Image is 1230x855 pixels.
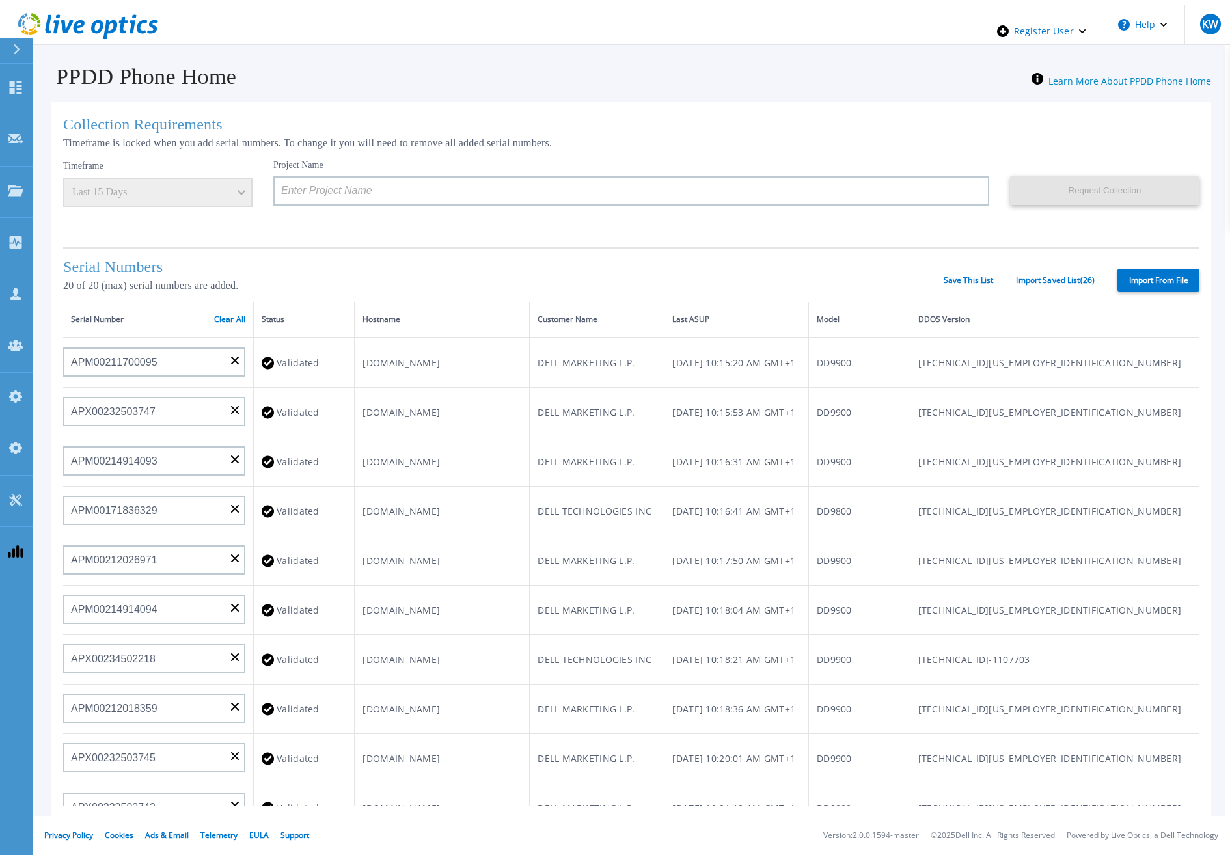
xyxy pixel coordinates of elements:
[664,586,809,635] td: [DATE] 10:18:04 AM GMT+1
[664,338,809,388] td: [DATE] 10:15:20 AM GMT+1
[355,338,530,388] td: [DOMAIN_NAME]
[355,536,530,586] td: [DOMAIN_NAME]
[105,830,133,841] a: Cookies
[910,437,1199,487] td: [TECHNICAL_ID][US_EMPLOYER_IDENTIFICATION_NUMBER]
[664,635,809,685] td: [DATE] 10:18:21 AM GMT+1
[823,832,919,840] li: Version: 2.0.0.1594-master
[530,783,664,833] td: DELL MARKETING L.P.
[809,338,910,388] td: DD9900
[262,450,346,474] div: Validated
[1102,5,1184,44] button: Help
[910,487,1199,536] td: [TECHNICAL_ID][US_EMPLOYER_IDENTIFICATION_NUMBER]
[262,746,346,770] div: Validated
[664,388,809,437] td: [DATE] 10:15:53 AM GMT+1
[809,586,910,635] td: DD9900
[71,312,245,327] div: Serial Number
[249,830,269,841] a: EULA
[262,400,346,424] div: Validated
[664,302,809,338] th: Last ASUP
[355,685,530,734] td: [DOMAIN_NAME]
[910,302,1199,338] th: DDOS Version
[530,388,664,437] td: DELL MARKETING L.P.
[910,388,1199,437] td: [TECHNICAL_ID][US_EMPLOYER_IDENTIFICATION_NUMBER]
[1117,269,1199,292] label: Import From File
[664,487,809,536] td: [DATE] 10:16:41 AM GMT+1
[63,743,245,772] input: Enter Serial Number
[63,644,245,673] input: Enter Serial Number
[530,586,664,635] td: DELL MARKETING L.P.
[63,595,245,624] input: Enter Serial Number
[355,487,530,536] td: [DOMAIN_NAME]
[809,487,910,536] td: DD9800
[664,437,809,487] td: [DATE] 10:16:31 AM GMT+1
[38,64,236,89] h1: PPDD Phone Home
[664,783,809,833] td: [DATE] 10:21:12 AM GMT+1
[944,276,994,285] a: Save This List
[809,635,910,685] td: DD9900
[1067,832,1218,840] li: Powered by Live Optics, a Dell Technology
[355,437,530,487] td: [DOMAIN_NAME]
[809,734,910,783] td: DD9900
[981,5,1102,57] div: Register User
[910,635,1199,685] td: [TECHNICAL_ID]-1107703
[664,536,809,586] td: [DATE] 10:17:50 AM GMT+1
[262,598,346,622] div: Validated
[63,545,245,575] input: Enter Serial Number
[664,685,809,734] td: [DATE] 10:18:36 AM GMT+1
[273,161,323,170] label: Project Name
[664,734,809,783] td: [DATE] 10:20:01 AM GMT+1
[1010,176,1199,205] button: Request Collection
[214,315,245,324] a: Clear All
[262,647,346,672] div: Validated
[910,685,1199,734] td: [TECHNICAL_ID][US_EMPLOYER_IDENTIFICATION_NUMBER]
[355,586,530,635] td: [DOMAIN_NAME]
[809,685,910,734] td: DD9900
[530,437,664,487] td: DELL MARKETING L.P.
[63,496,245,525] input: Enter Serial Number
[910,338,1199,388] td: [TECHNICAL_ID][US_EMPLOYER_IDENTIFICATION_NUMBER]
[931,832,1055,840] li: © 2025 Dell Inc. All Rights Reserved
[530,487,664,536] td: DELL TECHNOLOGIES INC
[809,783,910,833] td: DD9900
[1202,19,1218,29] span: KW
[530,536,664,586] td: DELL MARKETING L.P.
[63,116,1199,133] h1: Collection Requirements
[910,586,1199,635] td: [TECHNICAL_ID][US_EMPLOYER_IDENTIFICATION_NUMBER]
[254,302,355,338] th: Status
[530,685,664,734] td: DELL MARKETING L.P.
[273,176,989,206] input: Enter Project Name
[809,302,910,338] th: Model
[355,734,530,783] td: [DOMAIN_NAME]
[910,536,1199,586] td: [TECHNICAL_ID][US_EMPLOYER_IDENTIFICATION_NUMBER]
[63,397,245,426] input: Enter Serial Number
[809,437,910,487] td: DD9900
[530,302,664,338] th: Customer Name
[63,793,245,822] input: Enter Serial Number
[355,302,530,338] th: Hostname
[63,161,103,171] label: Timeframe
[262,697,346,721] div: Validated
[145,830,189,841] a: Ads & Email
[1048,75,1211,87] a: Learn More About PPDD Phone Home
[530,338,664,388] td: DELL MARKETING L.P.
[1016,276,1095,285] a: Import Saved List ( 26 )
[355,635,530,685] td: [DOMAIN_NAME]
[63,446,245,476] input: Enter Serial Number
[44,830,93,841] a: Privacy Policy
[262,499,346,523] div: Validated
[63,347,245,377] input: Enter Serial Number
[910,783,1199,833] td: [TECHNICAL_ID][US_EMPLOYER_IDENTIFICATION_NUMBER]
[530,635,664,685] td: DELL TECHNOLOGIES INC
[262,351,346,375] div: Validated
[809,536,910,586] td: DD9900
[63,137,1199,149] p: Timeframe is locked when you add serial numbers. To change it you will need to remove all added s...
[63,258,944,276] h1: Serial Numbers
[355,783,530,833] td: [DOMAIN_NAME]
[63,280,944,292] p: 20 of 20 (max) serial numbers are added.
[200,830,238,841] a: Telemetry
[809,388,910,437] td: DD9900
[280,830,309,841] a: Support
[355,388,530,437] td: [DOMAIN_NAME]
[63,694,245,723] input: Enter Serial Number
[530,734,664,783] td: DELL MARKETING L.P.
